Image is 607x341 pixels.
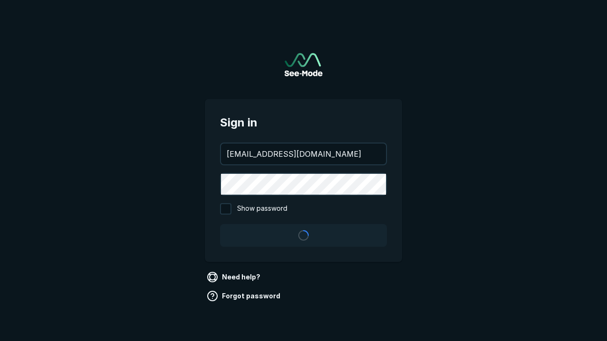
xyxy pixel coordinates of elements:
a: Go to sign in [285,53,322,76]
input: your@email.com [221,144,386,164]
span: Show password [237,203,287,215]
a: Forgot password [205,288,284,304]
a: Need help? [205,269,264,285]
span: Sign in [220,114,387,131]
img: See-Mode Logo [285,53,322,76]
